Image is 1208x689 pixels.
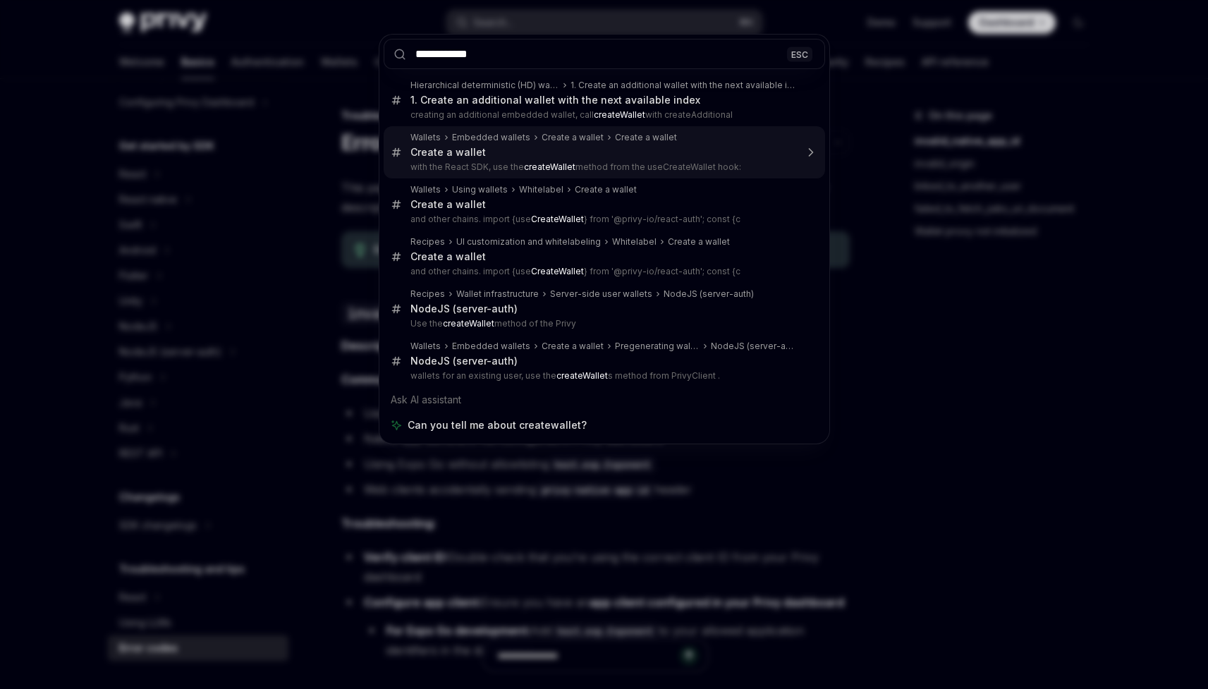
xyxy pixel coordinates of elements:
[410,303,518,315] div: NodeJS (server-auth)
[571,80,795,91] div: 1. Create an additional wallet with the next available index
[594,109,645,120] b: createWallet
[410,318,795,329] p: Use the method of the Privy
[456,288,539,300] div: Wallet infrastructure
[410,80,559,91] div: Hierarchical deterministic (HD) wallets
[664,288,754,300] div: NodeJS (server-auth)
[542,132,604,143] div: Create a wallet
[410,132,441,143] div: Wallets
[443,318,494,329] b: createWallet
[531,214,584,224] b: CreateWallet
[456,236,601,248] div: UI customization and whitelabeling
[410,214,795,225] p: and other chains. import {use } from '@privy-io/react-auth'; const {c
[575,184,637,195] div: Create a wallet
[531,266,584,276] b: CreateWallet
[410,355,518,367] div: NodeJS (server-auth)
[410,266,795,277] p: and other chains. import {use } from '@privy-io/react-auth'; const {c
[410,146,486,159] div: Create a wallet
[550,288,652,300] div: Server-side user wallets
[615,341,700,352] div: Pregenerating wallets
[556,370,608,381] b: createWallet
[524,161,575,172] b: createWallet
[612,236,657,248] div: Whitelabel
[542,341,604,352] div: Create a wallet
[410,341,441,352] div: Wallets
[410,109,795,121] p: creating an additional embedded wallet, call with createAdditional
[410,184,441,195] div: Wallets
[410,288,445,300] div: Recipes
[384,387,825,413] div: Ask AI assistant
[410,370,795,382] p: wallets for an existing user, use the s method from PrivyClient .
[452,184,508,195] div: Using wallets
[711,341,795,352] div: NodeJS (server-auth)
[519,184,563,195] div: Whitelabel
[410,236,445,248] div: Recipes
[410,250,486,263] div: Create a wallet
[410,161,795,173] p: with the React SDK, use the method from the useCreateWallet hook:
[408,418,587,432] span: Can you tell me about createwallet?
[452,341,530,352] div: Embedded wallets
[410,94,700,106] div: 1. Create an additional wallet with the next available index
[668,236,730,248] div: Create a wallet
[787,47,812,61] div: ESC
[452,132,530,143] div: Embedded wallets
[615,132,677,143] div: Create a wallet
[410,198,486,211] div: Create a wallet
